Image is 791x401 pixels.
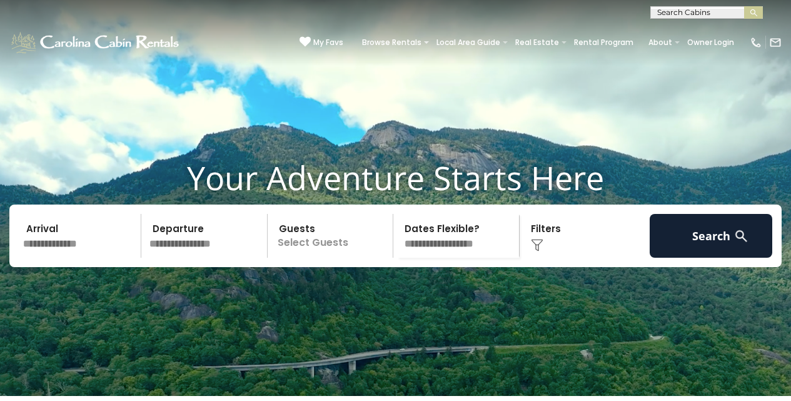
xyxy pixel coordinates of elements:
[313,37,343,48] span: My Favs
[531,239,543,251] img: filter--v1.png
[9,158,782,197] h1: Your Adventure Starts Here
[356,34,428,51] a: Browse Rentals
[681,34,740,51] a: Owner Login
[271,214,393,258] p: Select Guests
[430,34,506,51] a: Local Area Guide
[733,228,749,244] img: search-regular-white.png
[769,36,782,49] img: mail-regular-white.png
[568,34,640,51] a: Rental Program
[509,34,565,51] a: Real Estate
[750,36,762,49] img: phone-regular-white.png
[642,34,678,51] a: About
[300,36,343,49] a: My Favs
[650,214,772,258] button: Search
[9,30,183,55] img: White-1-1-2.png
